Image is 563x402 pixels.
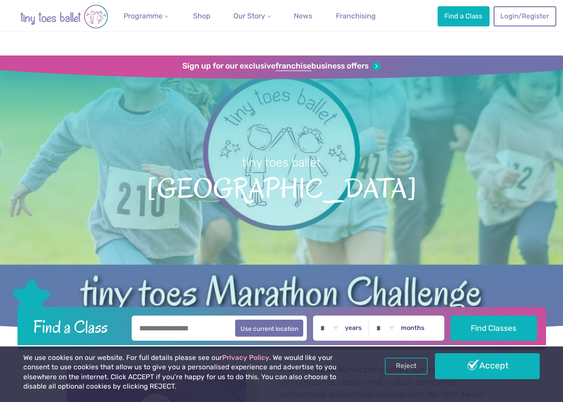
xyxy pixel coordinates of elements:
a: Our Story [230,7,275,25]
h2: Find a Class [26,316,125,338]
a: Programme [120,7,172,25]
span: News [294,12,312,20]
a: Privacy Policy [222,354,269,362]
label: months [401,324,425,332]
img: tiny toes ballet [10,4,118,29]
a: News [290,7,316,25]
button: Use current location [235,320,304,337]
a: Reject [385,358,428,375]
a: Login/Register [494,6,556,26]
p: We use cookies on our website. For full details please see our . We would like your consent to us... [23,353,359,392]
button: Find Classes [451,316,537,341]
span: [GEOGRAPHIC_DATA] [14,171,549,204]
a: Franchising [332,7,379,25]
a: Find a Class [438,6,490,26]
a: Shop [189,7,214,25]
strong: franchise [275,61,311,71]
a: Sign up for our exclusivefranchisebusiness offers [182,61,381,71]
small: tiny toes ballet [242,155,321,170]
span: Programme [124,12,163,20]
label: years [345,324,362,332]
span: Franchising [336,12,376,20]
span: Our Story [233,12,265,20]
a: Accept [435,353,540,379]
span: Shop [193,12,211,20]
